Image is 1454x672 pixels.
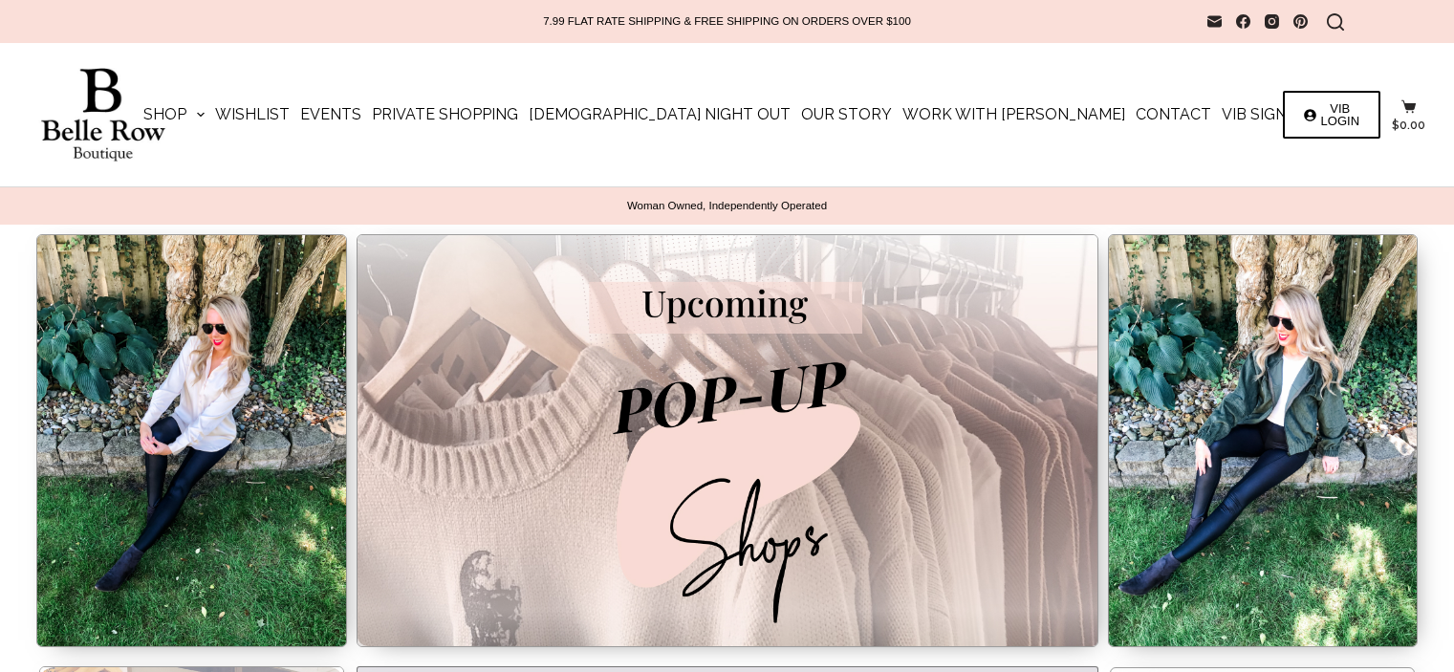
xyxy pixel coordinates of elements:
a: Contact [1131,43,1217,186]
a: Facebook [1236,14,1250,29]
a: Private Shopping [367,43,524,186]
a: Work with [PERSON_NAME] [898,43,1131,186]
a: [DEMOGRAPHIC_DATA] Night Out [524,43,796,186]
a: VIB Sign Up [1217,43,1316,186]
a: Email [1207,14,1222,29]
a: Wishlist [210,43,295,186]
bdi: 0.00 [1392,119,1425,132]
img: Belle Row Boutique [29,68,177,163]
a: Our Story [796,43,898,186]
p: Woman Owned, Independently Operated [38,199,1416,213]
span: $ [1392,119,1400,132]
p: 7.99 FLAT RATE SHIPPING & FREE SHIPPING ON ORDERS OVER $100 [543,14,911,29]
a: Shop [138,43,209,186]
span: VIB LOGIN [1321,102,1359,127]
a: $0.00 [1392,99,1425,131]
a: Events [295,43,367,186]
button: Search [1327,13,1344,31]
a: Instagram [1265,14,1279,29]
nav: Main Navigation [138,43,1315,186]
a: VIB LOGIN [1283,91,1380,139]
a: Pinterest [1293,14,1308,29]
